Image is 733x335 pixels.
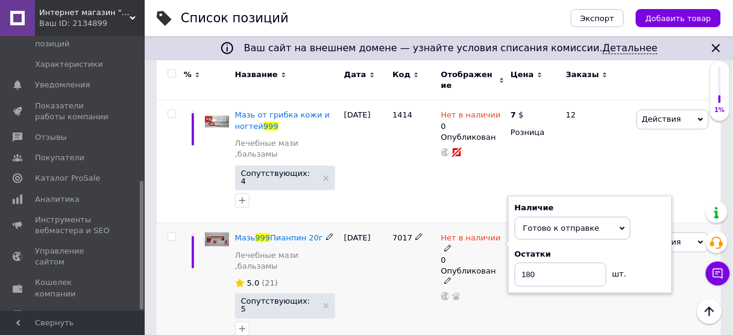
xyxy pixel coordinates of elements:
a: Мазь от грибка кожи и ногтей999 [235,110,330,130]
div: 0 [441,233,505,266]
button: Чат с покупателем [706,261,730,286]
span: Цена [511,69,534,80]
span: Заказы [566,69,599,80]
span: Действия [642,114,681,124]
span: Аналитика [35,194,80,205]
span: Восстановление позиций [35,28,112,49]
div: Ваш ID: 2134899 [39,18,145,29]
div: Наличие [515,202,665,213]
button: Экспорт [571,9,624,27]
span: Код [392,69,411,80]
div: Опубликован [441,266,505,287]
div: Остатки [515,249,665,260]
span: Экспорт [580,14,614,23]
a: Детальнее [603,42,658,54]
button: Добавить товар [636,9,721,27]
span: Показатели работы компании [35,101,112,122]
span: 7017 [392,233,412,242]
a: Лечебные мази ,бальзамы [235,250,338,272]
span: Мазь [235,233,256,242]
span: Готово к отправке [523,224,600,233]
div: Список позиций [181,12,289,25]
svg: Закрыть [709,41,723,55]
span: % [184,69,192,80]
div: 12 [559,101,634,224]
span: Покупатели [35,152,84,163]
button: Наверх [697,299,722,324]
span: (21) [262,278,278,287]
span: 5.0 [247,278,260,287]
span: Мазь от грибка кожи и ногтей [235,110,330,130]
img: Мазь от грибка кожи и ногтей 999 [205,110,229,134]
div: 0 [441,110,501,131]
span: Сопутствующих: 4 [241,169,317,185]
span: Пианпин 20г [270,233,323,242]
div: $ [511,110,523,121]
span: Сопутствующих: 5 [241,297,317,313]
span: 999 [256,233,271,242]
span: Название [235,69,278,80]
span: Ваш сайт на внешнем домене — узнайте условия списания комиссии. [244,42,658,54]
span: Уведомления [35,80,90,90]
span: 999 [263,122,278,131]
span: Каталог ProSale [35,173,100,184]
span: Кошелек компании [35,277,112,299]
a: Лечебные мази ,бальзамы [235,138,338,160]
span: 1414 [392,110,412,119]
span: Отображение [441,69,496,91]
span: Интернет магазин "Сhinacomplex" [39,7,130,18]
span: Инструменты вебмастера и SEO [35,214,112,236]
span: Дата [344,69,366,80]
img: Мазь 999 Пианпин 20г [205,233,229,246]
span: Управление сайтом [35,246,112,268]
a: Мазь999Пианпин 20г [235,233,323,242]
span: Нет в наличии [441,110,501,123]
div: Опубликован [441,132,505,143]
div: Розница [511,127,556,138]
div: шт. [606,263,631,280]
span: Нет в наличии [441,233,501,246]
span: Маркет [35,309,66,320]
b: 7 [511,110,516,119]
span: Отзывы [35,132,67,143]
div: 1% [710,106,729,114]
span: Характеристики [35,59,103,70]
span: Добавить товар [646,14,711,23]
div: [DATE] [341,101,389,224]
